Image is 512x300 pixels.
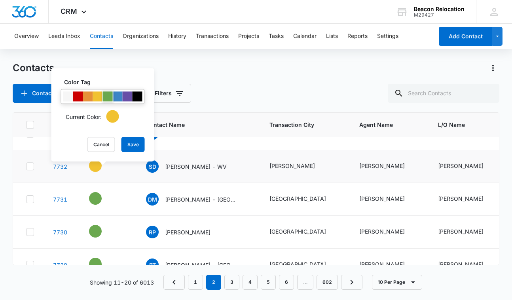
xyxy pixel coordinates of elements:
[83,92,93,102] div: #e69138
[165,261,236,269] p: [PERSON_NAME] - [GEOGRAPHIC_DATA]
[347,24,368,49] button: Reports
[359,162,405,170] div: [PERSON_NAME]
[14,24,39,49] button: Overview
[341,275,362,290] a: Next Page
[73,92,83,102] div: #CC0000
[269,227,326,236] div: [GEOGRAPHIC_DATA]
[90,24,113,49] button: Contacts
[438,162,484,170] div: [PERSON_NAME]
[414,6,465,12] div: account name
[48,24,80,49] button: Leads Inbox
[89,225,116,238] div: - - Select to Edit Field
[146,121,239,129] span: Contact Name
[13,84,62,103] button: Add Contact
[359,227,405,236] div: [PERSON_NAME]
[163,275,185,290] a: Previous Page
[113,92,123,102] div: #3d85c6
[269,24,284,49] button: Tasks
[414,12,465,18] div: account id
[359,194,405,203] div: [PERSON_NAME]
[121,137,145,152] button: Save
[123,92,133,102] div: #674ea7
[146,258,250,271] div: Contact Name - Brent Toth - KY - Select to Edit Field
[359,194,419,204] div: Agent Name - Andrew Hodynsky - Select to Edit Field
[133,92,142,102] div: #000000
[163,275,362,290] nav: Pagination
[317,275,338,290] a: Page 602
[165,162,227,171] p: [PERSON_NAME] - WV
[269,194,340,204] div: Transaction City - Brooklyn Center - Select to Edit Field
[359,260,405,268] div: [PERSON_NAME]
[196,24,229,49] button: Transactions
[326,24,338,49] button: Lists
[487,62,499,74] button: Actions
[261,275,276,290] a: Page 5
[269,260,340,270] div: Transaction City - Louisville - Select to Edit Field
[53,262,67,268] a: Navigate to contact details page for Brent Toth - KY
[279,275,294,290] a: Page 6
[64,78,148,86] label: Color Tag
[359,227,419,237] div: Agent Name - Laurence Elliott - Select to Edit Field
[87,137,115,152] button: Cancel
[61,7,77,15] span: CRM
[93,92,103,102] div: #f1c232
[146,226,225,238] div: Contact Name - Rachel Powell-Cohen - Select to Edit Field
[359,162,419,171] div: Agent Name - Brian brown - Select to Edit Field
[269,162,329,171] div: Transaction City - Beckley - Select to Edit Field
[269,260,326,268] div: [GEOGRAPHIC_DATA]
[206,275,221,290] em: 2
[438,260,498,270] div: L/O Name - Kati Burke - Select to Edit Field
[165,195,236,204] p: [PERSON_NAME] - [GEOGRAPHIC_DATA]
[269,162,315,170] div: [PERSON_NAME]
[168,24,186,49] button: History
[66,112,102,121] p: Current Color:
[438,194,484,203] div: [PERSON_NAME]
[438,194,498,204] div: L/O Name - Drew Peters - Select to Edit Field
[165,228,210,236] p: [PERSON_NAME]
[146,160,159,173] span: SD
[103,92,113,102] div: #6aa84f
[89,159,116,172] div: - - Select to Edit Field
[63,92,73,102] div: #F6F6F6
[438,260,484,268] div: [PERSON_NAME]
[377,24,398,49] button: Settings
[269,194,326,203] div: [GEOGRAPHIC_DATA]
[269,121,340,129] span: Transaction City
[243,275,258,290] a: Page 4
[146,84,191,103] button: Filters
[372,275,422,290] button: 10 Per Page
[388,84,499,103] input: Search Contacts
[53,196,67,203] a: Navigate to contact details page for Davon Massie - MN
[53,163,67,170] a: Navigate to contact details page for Savannah Defoe - WV
[224,275,239,290] a: Page 3
[123,24,159,49] button: Organizations
[146,160,241,173] div: Contact Name - Savannah Defoe - WV - Select to Edit Field
[238,24,259,49] button: Projects
[89,192,116,205] div: - - Select to Edit Field
[146,258,159,271] span: BT
[438,227,498,237] div: L/O Name - Craig Park - Select to Edit Field
[146,193,159,206] span: DM
[438,162,498,171] div: L/O Name - jarrett pfeiffer - Select to Edit Field
[90,278,154,287] p: Showing 11-20 of 6013
[269,227,340,237] div: Transaction City - Philadelphia - Select to Edit Field
[188,275,203,290] a: Page 1
[146,193,250,206] div: Contact Name - Davon Massie - MN - Select to Edit Field
[13,62,54,74] h1: Contacts
[89,258,116,270] div: - - Select to Edit Field
[146,226,159,238] span: RP
[53,229,67,236] a: Navigate to contact details page for Rachel Powell-Cohen
[438,227,484,236] div: [PERSON_NAME]
[359,260,419,270] div: Agent Name - Coury Walker - Select to Edit Field
[439,27,492,46] button: Add Contact
[293,24,317,49] button: Calendar
[359,121,419,129] span: Agent Name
